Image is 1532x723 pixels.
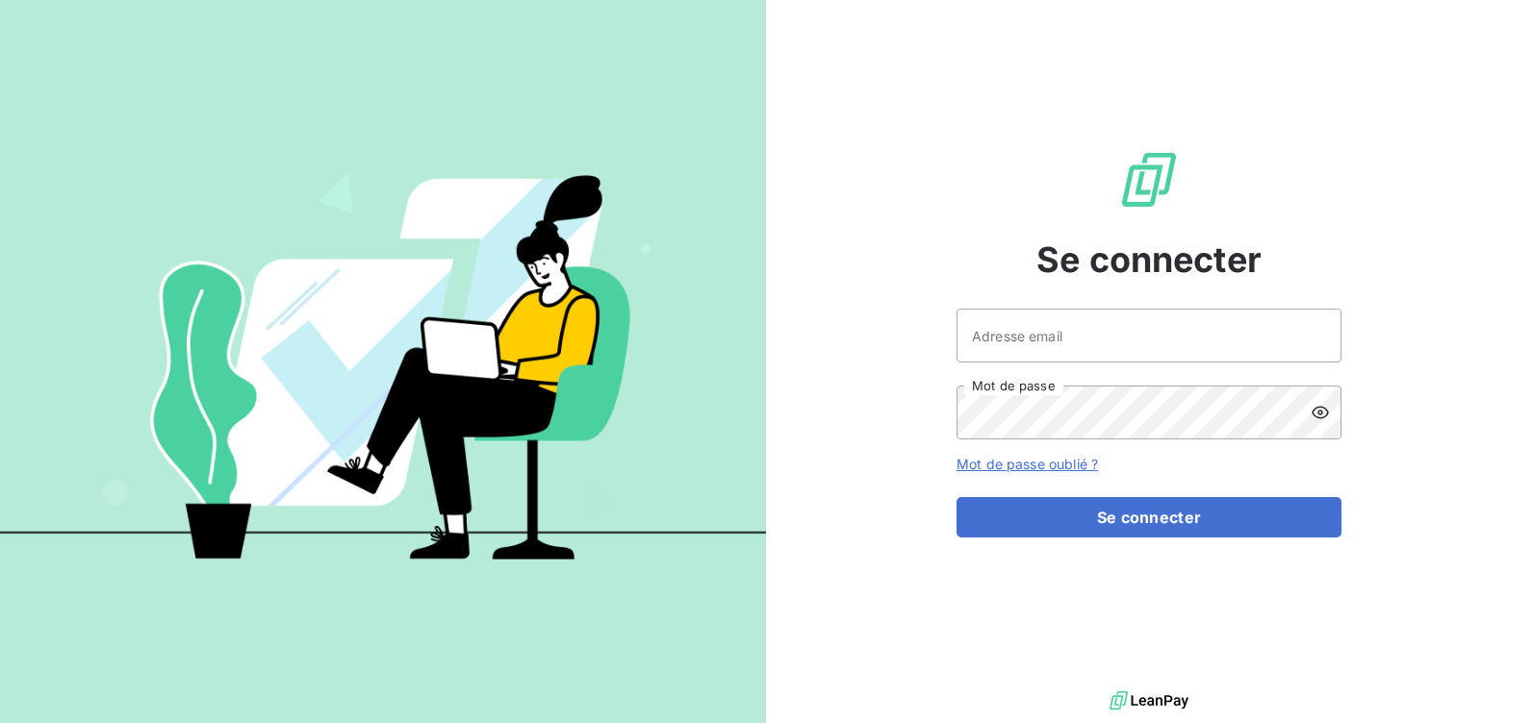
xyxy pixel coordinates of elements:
[957,456,1098,472] a: Mot de passe oublié ?
[1118,149,1180,211] img: Logo LeanPay
[957,309,1341,362] input: placeholder
[1110,686,1188,715] img: logo
[1036,234,1262,286] span: Se connecter
[957,497,1341,537] button: Se connecter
